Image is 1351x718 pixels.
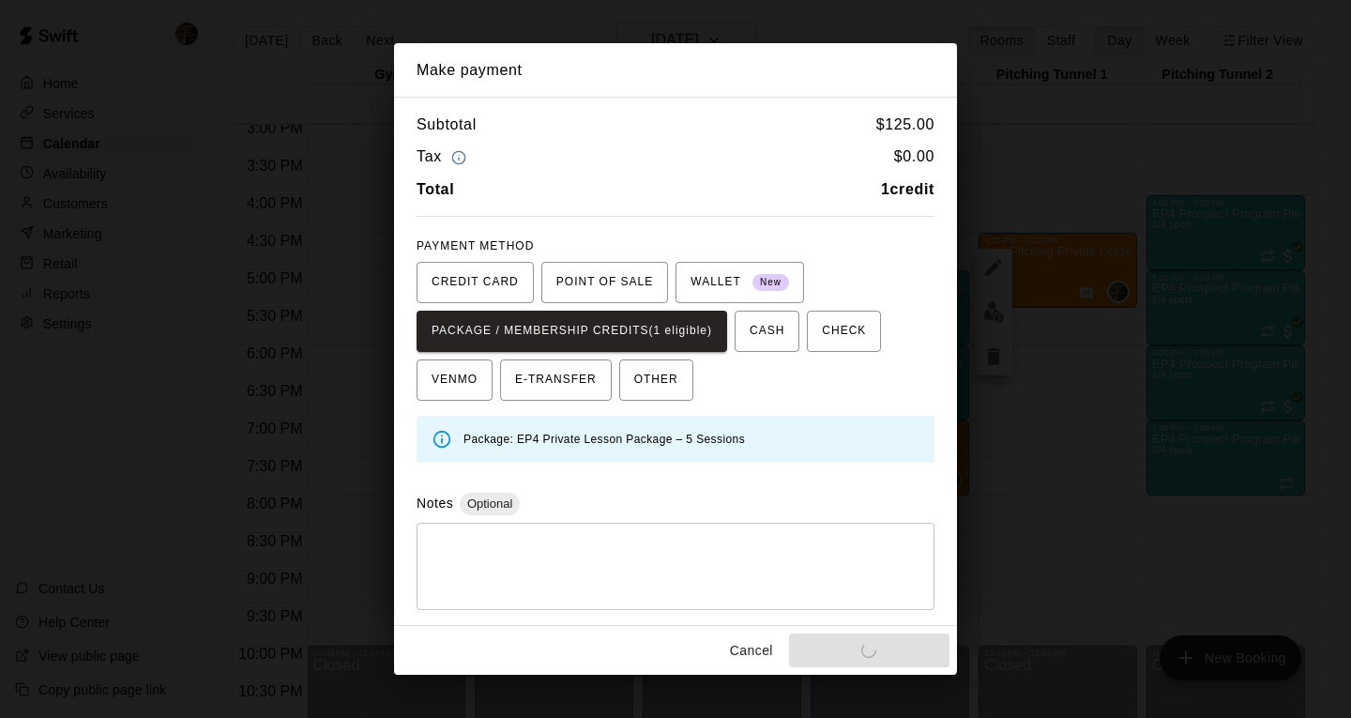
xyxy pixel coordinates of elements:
[432,267,519,298] span: CREDIT CARD
[417,311,727,352] button: PACKAGE / MEMBERSHIP CREDITS(1 eligible)
[881,181,934,197] b: 1 credit
[394,43,957,98] h2: Make payment
[752,270,789,296] span: New
[417,239,534,252] span: PAYMENT METHOD
[750,316,784,346] span: CASH
[894,145,934,170] h6: $ 0.00
[432,316,712,346] span: PACKAGE / MEMBERSHIP CREDITS (1 eligible)
[417,113,477,137] h6: Subtotal
[735,311,799,352] button: CASH
[463,433,745,446] span: Package: EP4 Private Lesson Package – 5 Sessions
[417,496,453,511] label: Notes
[460,496,520,511] span: Optional
[807,311,881,352] button: CHECK
[675,262,804,303] button: WALLET New
[556,267,653,298] span: POINT OF SALE
[619,359,693,401] button: OTHER
[634,365,678,395] span: OTHER
[721,634,782,668] button: Cancel
[876,113,934,137] h6: $ 125.00
[541,262,668,303] button: POINT OF SALE
[417,145,471,170] h6: Tax
[691,267,789,298] span: WALLET
[417,181,454,197] b: Total
[432,365,478,395] span: VENMO
[500,359,612,401] button: E-TRANSFER
[822,316,866,346] span: CHECK
[515,365,597,395] span: E-TRANSFER
[417,359,493,401] button: VENMO
[417,262,534,303] button: CREDIT CARD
